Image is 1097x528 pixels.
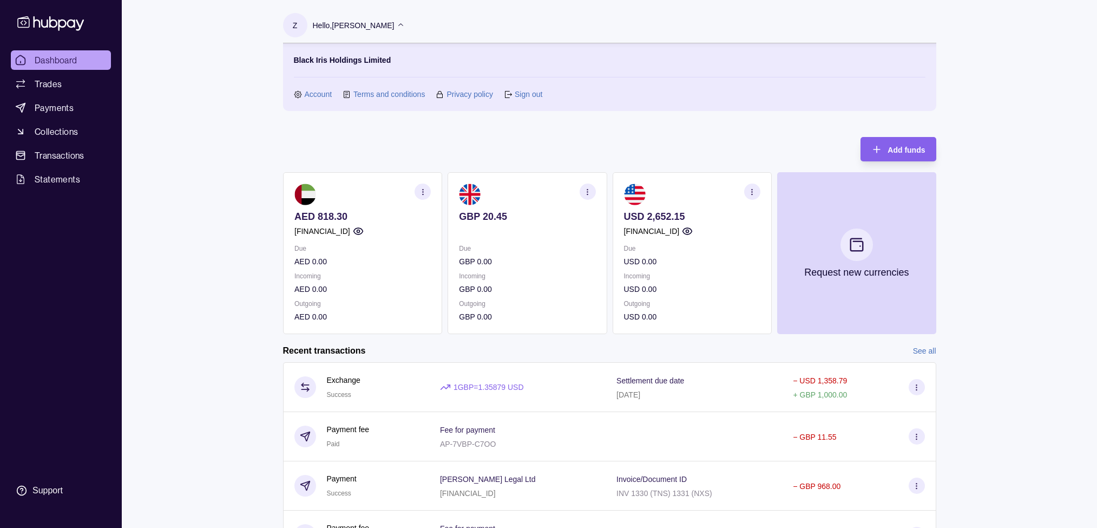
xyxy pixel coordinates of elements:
[11,74,111,94] a: Trades
[459,211,595,223] p: GBP 20.45
[11,50,111,70] a: Dashboard
[515,88,542,100] a: Sign out
[294,184,316,205] img: ae
[804,266,909,278] p: Request new currencies
[616,390,640,399] p: [DATE]
[616,376,684,385] p: Settlement due date
[793,376,847,385] p: − USD 1,358.79
[11,170,111,189] a: Statements
[623,270,760,282] p: Incoming
[459,184,481,205] img: gb
[35,125,78,138] span: Collections
[35,101,74,114] span: Payments
[623,243,760,255] p: Due
[305,88,332,100] a: Account
[459,298,595,310] p: Outgoing
[623,311,760,323] p: USD 0.00
[793,482,840,491] p: − GBP 968.00
[294,283,431,295] p: AED 0.00
[294,298,431,310] p: Outgoing
[11,122,111,141] a: Collections
[35,77,62,90] span: Trades
[294,256,431,268] p: AED 0.00
[313,19,395,31] p: Hello, [PERSON_NAME]
[440,489,496,498] p: [FINANCIAL_ID]
[623,283,760,295] p: USD 0.00
[327,490,351,497] span: Success
[293,19,298,31] p: Z
[616,489,712,498] p: INV 1330 (TNS) 1331 (NXS)
[327,423,370,435] p: Payment fee
[327,374,360,386] p: Exchange
[35,173,80,186] span: Statements
[459,283,595,295] p: GBP 0.00
[35,54,77,67] span: Dashboard
[440,440,496,448] p: AP-7VBP-C7OO
[623,211,760,223] p: USD 2,652.15
[793,433,836,441] p: − GBP 11.55
[294,54,391,66] p: Black Iris Holdings Limited
[32,485,63,497] div: Support
[623,298,760,310] p: Outgoing
[793,390,847,399] p: + GBP 1,000.00
[454,381,524,393] p: 1 GBP = 1.35879 USD
[294,311,431,323] p: AED 0.00
[623,225,679,237] p: [FINANCIAL_ID]
[327,440,340,448] span: Paid
[459,256,595,268] p: GBP 0.00
[459,243,595,255] p: Due
[11,146,111,165] a: Transactions
[35,149,84,162] span: Transactions
[616,475,687,484] p: Invoice/Document ID
[11,98,111,118] a: Payments
[294,225,350,237] p: [FINANCIAL_ID]
[913,345,936,357] a: See all
[294,211,431,223] p: AED 818.30
[459,311,595,323] p: GBP 0.00
[440,426,495,434] p: Fee for payment
[353,88,425,100] a: Terms and conditions
[777,172,936,334] button: Request new currencies
[623,184,645,205] img: us
[11,479,111,502] a: Support
[294,243,431,255] p: Due
[440,475,536,484] p: [PERSON_NAME] Legal Ltd
[327,391,351,399] span: Success
[888,146,925,154] span: Add funds
[294,270,431,282] p: Incoming
[459,270,595,282] p: Incoming
[623,256,760,268] p: USD 0.00
[860,137,936,161] button: Add funds
[327,473,357,485] p: Payment
[446,88,493,100] a: Privacy policy
[283,345,366,357] h2: Recent transactions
